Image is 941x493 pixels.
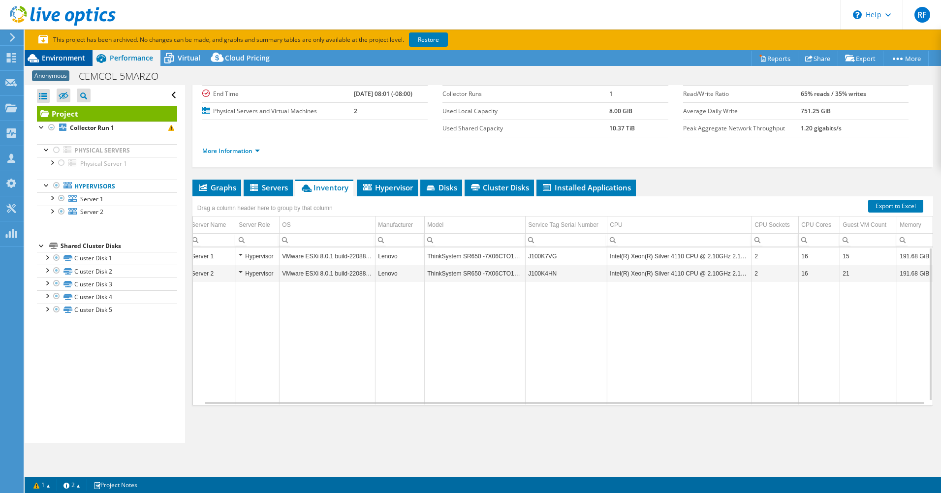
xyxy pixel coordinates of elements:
label: Physical Servers and Virtual Machines [202,106,354,116]
label: Collector Runs [442,89,609,99]
td: OS Column [280,216,376,234]
td: Column Memory, Value 191.68 GiB [897,265,933,282]
label: End Time [202,89,354,99]
a: Server 2 [37,206,177,218]
td: Column Service Tag Serial Number, Value J100K7VG [526,247,607,265]
a: Restore [409,32,448,47]
span: Servers [249,183,288,192]
td: Column Model, Filter cell [425,233,526,246]
span: Graphs [197,183,236,192]
div: Shared Cluster Disks [61,240,177,252]
td: Column CPU Cores, Value 16 [799,265,840,282]
td: Memory Column [897,216,933,234]
a: Hypervisors [37,180,177,192]
a: Project [37,106,177,122]
a: Project Notes [87,479,144,491]
span: Server 1 [80,195,103,203]
b: [DATE] 08:01 (-08:00) [354,90,412,98]
a: 1 [27,479,57,491]
td: Column Memory, Value 191.68 GiB [897,247,933,265]
div: CPU Sockets [754,219,789,231]
span: RF [914,7,930,23]
a: Cluster Disk 4 [37,290,177,303]
span: Server 2 [80,208,103,216]
span: Anonymous [32,70,69,81]
b: 1.20 gigabits/s [801,124,842,132]
b: 10.37 TiB [609,124,635,132]
td: Column Guest VM Count, Value 15 [840,247,897,265]
td: CPU Column [607,216,752,234]
td: Column CPU Sockets, Value 2 [752,265,799,282]
label: Used Local Capacity [442,106,609,116]
td: CPU Cores Column [799,216,840,234]
td: Column Server Role, Filter cell [236,233,280,246]
td: Manufacturer Column [376,216,425,234]
div: Manufacturer [378,219,413,231]
div: Hypervisor [239,250,277,262]
span: Performance [110,53,153,62]
td: Column OS, Value VMware ESXi 8.0.1 build-22088125 [280,265,376,282]
div: Hypervisor [239,268,277,279]
svg: \n [853,10,862,19]
b: Collector Run 1 [70,123,114,132]
td: Column Service Tag Serial Number, Value J100K4HN [526,265,607,282]
div: Data grid [192,196,933,405]
span: Hypervisor [362,183,413,192]
a: Cluster Disk 3 [37,277,177,290]
td: Column Memory, Filter cell [897,233,933,246]
td: Model Column [425,216,526,234]
a: Cluster Disk 2 [37,265,177,277]
span: Virtual [178,53,200,62]
a: Export to Excel [868,200,923,213]
b: 2 [354,107,357,115]
td: CPU Sockets Column [752,216,799,234]
td: Column Service Tag Serial Number, Filter cell [526,233,607,246]
div: OS [282,219,290,231]
span: Inventory [300,183,348,192]
td: Column Manufacturer, Value Lenovo [376,247,425,265]
td: Column CPU Cores, Filter cell [799,233,840,246]
td: Column Guest VM Count, Value 21 [840,265,897,282]
div: Memory [900,219,921,231]
td: Column Model, Value ThinkSystem SR650 -7X06CTO1WW- [425,265,526,282]
a: Cluster Disk 1 [37,252,177,265]
td: Column Manufacturer, Value Lenovo [376,265,425,282]
p: This project has been archived. No changes can be made, and graphs and summary tables are only av... [38,34,521,45]
div: Server Name [191,219,226,231]
a: Physical Server 1 [37,157,177,170]
span: Physical Server 1 [80,159,127,168]
td: Column CPU, Value Intel(R) Xeon(R) Silver 4110 CPU @ 2.10GHz 2.10 GHz [607,265,752,282]
label: Average Daily Write [683,106,801,116]
b: 1 [609,90,613,98]
span: Installed Applications [541,183,631,192]
a: Cluster Disk 5 [37,304,177,316]
span: Disks [425,183,457,192]
td: Column Model, Value ThinkSystem SR650 -7X06CTO1WW- [425,247,526,265]
div: Model [427,219,443,231]
a: Server 1 [37,192,177,205]
td: Guest VM Count Column [840,216,897,234]
td: Column Manufacturer, Filter cell [376,233,425,246]
a: Share [798,51,838,66]
td: Server Name Column [189,216,236,234]
td: Column Server Name, Filter cell [189,233,236,246]
td: Column OS, Filter cell [280,233,376,246]
label: Used Shared Capacity [442,123,609,133]
td: Service Tag Serial Number Column [526,216,607,234]
div: CPU [610,219,622,231]
b: 8.00 GiB [609,107,632,115]
td: Column CPU Sockets, Filter cell [752,233,799,246]
a: More [883,51,929,66]
td: Server Role Column [236,216,280,234]
h1: CEMCOL-5MARZO [74,71,174,82]
td: Column CPU Sockets, Value 2 [752,247,799,265]
b: 65% reads / 35% writes [801,90,866,98]
td: Column Server Role, Value Hypervisor [236,265,280,282]
div: Drag a column header here to group by that column [195,201,335,215]
label: Read/Write Ratio [683,89,801,99]
td: Column Server Name, Value Server 1 [189,247,236,265]
span: Cluster Disks [470,183,529,192]
td: Column CPU, Value Intel(R) Xeon(R) Silver 4110 CPU @ 2.10GHz 2.10 GHz [607,247,752,265]
a: Collector Run 1 [37,122,177,134]
a: Reports [751,51,798,66]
